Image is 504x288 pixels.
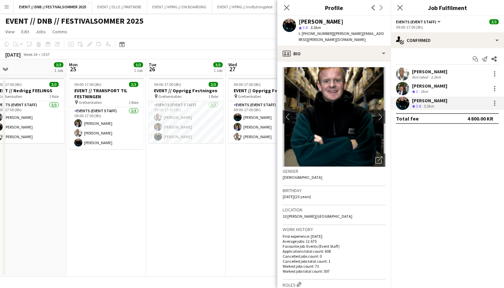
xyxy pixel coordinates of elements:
[489,19,499,24] span: 3/3
[129,82,138,87] span: 3/3
[299,19,343,25] div: [PERSON_NAME]
[22,52,39,57] span: Week 34
[309,25,322,30] span: 5.5km
[149,62,156,68] span: Tue
[3,27,17,36] a: View
[412,69,447,75] div: [PERSON_NAME]
[412,83,447,89] div: [PERSON_NAME]
[33,27,48,36] a: Jobs
[283,207,385,213] h3: Location
[227,65,237,73] span: 27
[419,89,429,95] div: 2km
[19,27,32,36] a: Edit
[129,100,138,105] span: 1 Role
[74,82,101,87] span: 09:00-17:00 (8h)
[416,89,418,94] span: 3
[396,25,499,30] div: 09:00-17:00 (8h)
[283,244,385,249] p: Favourite job: Events (Event Staff)
[5,16,144,26] h1: EVENT // DNB // FESTIVALSOMMER 2025
[149,101,223,143] app-card-role: Events (Event Staff)3/309:00-17:00 (8h)[PERSON_NAME][PERSON_NAME][PERSON_NAME]
[277,3,391,12] h3: Profile
[228,88,303,94] h3: EVENT // Opprigg Festningen
[50,27,70,36] a: Comms
[429,75,442,80] div: 3.3km
[149,78,223,143] app-job-card: 09:00-17:00 (8h)3/3EVENT // Opprigg Festningen Grefsenkollen1 RoleEvents (Event Staff)3/309:00-17...
[69,62,78,68] span: Mon
[396,19,442,24] button: Events (Event Staff)
[68,65,78,73] span: 25
[422,104,435,109] div: 5.5km
[212,0,278,13] button: EVENT // KPMG // Innflytningsfest
[283,234,385,239] p: First experience: [DATE]
[283,259,385,264] p: Cancelled jobs total count: 1
[238,94,261,99] span: Grefsenkollen
[134,68,143,73] div: 1 Job
[14,0,92,13] button: EVENT // DNB // FESTIVALSOMMER 2025
[49,94,59,99] span: 1 Role
[154,82,181,87] span: 09:00-17:00 (8h)
[228,78,303,143] app-job-card: 09:00-17:00 (8h)3/3EVENT // Opprigg Festningen Grefsenkollen1 RoleEvents (Event Staff)3/309:00-17...
[214,68,222,73] div: 1 Job
[412,98,447,104] div: [PERSON_NAME]
[299,31,333,36] span: t. [PHONE_NUMBER]
[283,67,385,167] img: Crew avatar or photo
[213,62,223,67] span: 3/3
[234,82,261,87] span: 09:00-17:00 (8h)
[391,3,504,12] h3: Job Fulfilment
[41,52,50,57] div: CEST
[277,46,391,62] div: Bio
[208,94,218,99] span: 1 Role
[283,187,385,193] h3: Birthday
[283,281,385,288] h3: Roles
[52,29,67,35] span: Comms
[54,68,63,73] div: 1 Job
[21,29,29,35] span: Edit
[283,175,322,180] span: [DEMOGRAPHIC_DATA]
[396,19,436,24] span: Events (Event Staff)
[303,25,308,30] span: 3.8
[149,88,223,94] h3: EVENT // Opprigg Festningen
[412,75,429,80] div: Not rated
[391,32,504,48] div: Confirmed
[299,31,384,42] span: | [PERSON_NAME][EMAIL_ADDRESS][PERSON_NAME][DOMAIN_NAME]
[158,94,182,99] span: Grefsenkollen
[283,194,311,199] span: [DATE] (23 years)
[283,226,385,232] h3: Work history
[228,101,303,143] app-card-role: Events (Event Staff)3/309:00-17:00 (8h)[PERSON_NAME][PERSON_NAME][PERSON_NAME]
[416,104,421,109] span: 3.8
[92,0,147,13] button: EVENT // ELLE // PARTNERE
[209,82,218,87] span: 3/3
[283,264,385,269] p: Worked jobs count: 73
[69,78,144,149] app-job-card: 09:00-17:00 (8h)3/3EVENT // TRANSPORT TIL FESTNINGEN Grefsenkollen1 RoleEvents (Event Staff)3/309...
[467,115,493,122] div: 4 800.00 KR
[69,107,144,149] app-card-role: Events (Event Staff)3/309:00-17:00 (8h)[PERSON_NAME][PERSON_NAME][PERSON_NAME]
[134,62,143,67] span: 3/3
[283,214,352,219] span: 10 [PERSON_NAME][GEOGRAPHIC_DATA]
[228,62,237,68] span: Wed
[5,29,15,35] span: View
[49,82,59,87] span: 3/3
[283,249,385,254] p: Applications total count: 608
[283,269,385,274] p: Worked jobs total count: 507
[69,88,144,100] h3: EVENT // TRANSPORT TIL FESTNINGEN
[147,0,212,13] button: EVENT // KPMG // ON BOARDING
[283,239,385,244] p: Average jobs: 12.675
[283,168,385,174] h3: Gender
[54,62,63,67] span: 3/3
[79,100,102,105] span: Grefsenkollen
[5,51,21,58] div: [DATE]
[148,65,156,73] span: 26
[372,153,385,167] div: Open photos pop-in
[396,115,419,122] div: Total fee
[283,254,385,259] p: Cancelled jobs count: 0
[36,29,46,35] span: Jobs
